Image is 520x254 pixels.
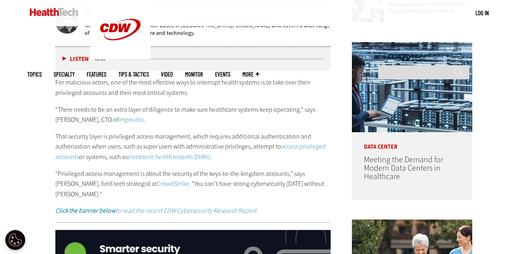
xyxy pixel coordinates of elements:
[185,71,203,77] a: MonITor
[55,206,116,215] strong: Click the banner below
[55,105,331,125] p: “There needs to be an extra layer of diligence to make sure healthcare systems keep operating,” s...
[215,71,230,77] a: Events
[475,9,489,17] div: User menu
[27,71,42,77] span: Topics
[30,8,78,16] img: Home
[475,9,489,16] a: Log in
[87,71,106,77] a: Features
[352,132,472,150] p: Data Center
[55,169,331,200] p: “Privileged access management is about the security of the keys-to-the-kingdom accounts,” says [P...
[54,71,75,77] span: Specialty
[242,71,259,77] span: More
[55,131,331,162] p: That security layer is privileged access management, which requires additional authentication and...
[55,206,258,215] em: to read the recent CDW Cybersecurity Research Report.
[157,179,189,188] a: CrowdStrike
[5,230,25,250] button: Open Preferences
[55,77,331,98] p: For malicious actors, one of the most effective ways to interrupt health systems is to take over ...
[55,206,258,215] a: Click the banner belowto read the recent CDW Cybersecurity Research Report.
[118,115,144,124] a: Imprivata
[5,230,25,250] div: Cookie Settings
[128,153,210,161] a: electronic health records (EHRs)
[118,71,149,77] a: Tips & Tactics
[90,53,150,61] a: CDW
[364,154,443,182] a: Meeting the Demand for Modern Data Centers in Healthcare
[352,42,472,132] img: engineer with laptop overlooking data center
[161,71,173,77] a: Video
